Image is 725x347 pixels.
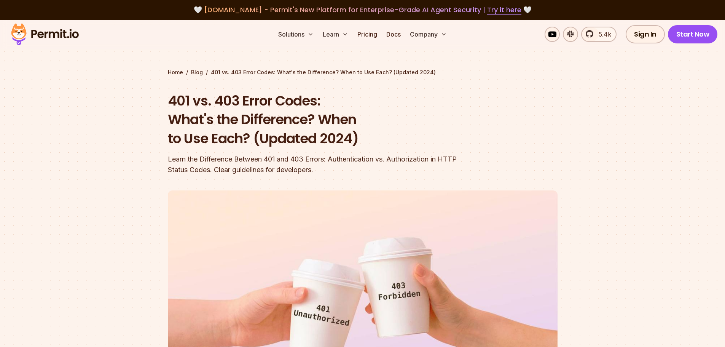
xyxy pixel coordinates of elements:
[320,27,351,42] button: Learn
[191,69,203,76] a: Blog
[168,69,183,76] a: Home
[594,30,611,39] span: 5.4k
[168,69,558,76] div: / /
[168,91,460,148] h1: 401 vs. 403 Error Codes: What's the Difference? When to Use Each? (Updated 2024)
[383,27,404,42] a: Docs
[8,21,82,47] img: Permit logo
[18,5,707,15] div: 🤍 🤍
[168,154,460,175] div: Learn the Difference Between 401 and 403 Errors: Authentication vs. Authorization in HTTP Status ...
[626,25,665,43] a: Sign In
[668,25,718,43] a: Start Now
[275,27,317,42] button: Solutions
[581,27,617,42] a: 5.4k
[487,5,521,15] a: Try it here
[407,27,450,42] button: Company
[204,5,521,14] span: [DOMAIN_NAME] - Permit's New Platform for Enterprise-Grade AI Agent Security |
[354,27,380,42] a: Pricing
